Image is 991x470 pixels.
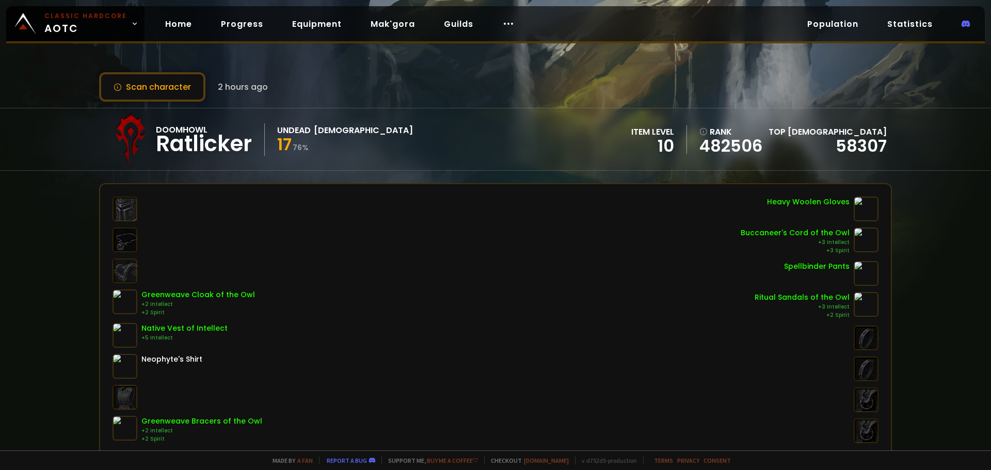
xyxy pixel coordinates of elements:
[44,11,127,21] small: Classic Hardcore
[484,457,569,464] span: Checkout
[113,323,137,348] img: item-14096
[157,13,200,35] a: Home
[631,125,674,138] div: item level
[141,300,255,309] div: +2 Intellect
[141,289,255,300] div: Greenweave Cloak of the Owl
[293,142,309,153] small: 76 %
[327,457,367,464] a: Report a bug
[113,354,137,379] img: item-53
[836,134,887,157] a: 58307
[699,125,762,138] div: rank
[575,457,637,464] span: v. d752d5 - production
[755,311,850,319] div: +2 Spirit
[362,13,423,35] a: Mak'gora
[755,292,850,303] div: Ritual Sandals of the Owl
[213,13,271,35] a: Progress
[524,457,569,464] a: [DOMAIN_NAME]
[755,303,850,311] div: +3 Intellect
[141,323,228,334] div: Native Vest of Intellect
[631,138,674,154] div: 10
[297,457,313,464] a: a fan
[141,427,262,435] div: +2 Intellect
[788,126,887,138] span: [DEMOGRAPHIC_DATA]
[156,123,252,136] div: Doomhowl
[277,124,311,137] div: Undead
[854,228,878,252] img: item-14173
[266,457,313,464] span: Made by
[784,261,850,272] div: Spellbinder Pants
[113,416,137,441] img: item-9768
[141,435,262,443] div: +2 Spirit
[699,138,762,154] a: 482506
[854,261,878,286] img: item-2970
[314,124,413,137] div: [DEMOGRAPHIC_DATA]
[879,13,941,35] a: Statistics
[218,80,268,93] span: 2 hours ago
[741,247,850,255] div: +3 Spirit
[427,457,478,464] a: Buy me a coffee
[769,125,887,138] div: Top
[99,72,205,102] button: Scan character
[741,228,850,238] div: Buccaneer's Cord of the Owl
[6,6,145,41] a: Classic HardcoreAOTC
[854,292,878,317] img: item-14129
[381,457,478,464] span: Support me,
[156,136,252,152] div: Ratlicker
[277,133,292,156] span: 17
[767,197,850,207] div: Heavy Woolen Gloves
[113,289,137,314] img: item-9770
[654,457,673,464] a: Terms
[141,309,255,317] div: +2 Spirit
[741,238,850,247] div: +3 Intellect
[284,13,350,35] a: Equipment
[799,13,867,35] a: Population
[677,457,699,464] a: Privacy
[436,13,482,35] a: Guilds
[141,354,202,365] div: Neophyte's Shirt
[44,11,127,36] span: AOTC
[141,334,228,342] div: +5 Intellect
[704,457,731,464] a: Consent
[854,197,878,221] img: item-4310
[141,416,262,427] div: Greenweave Bracers of the Owl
